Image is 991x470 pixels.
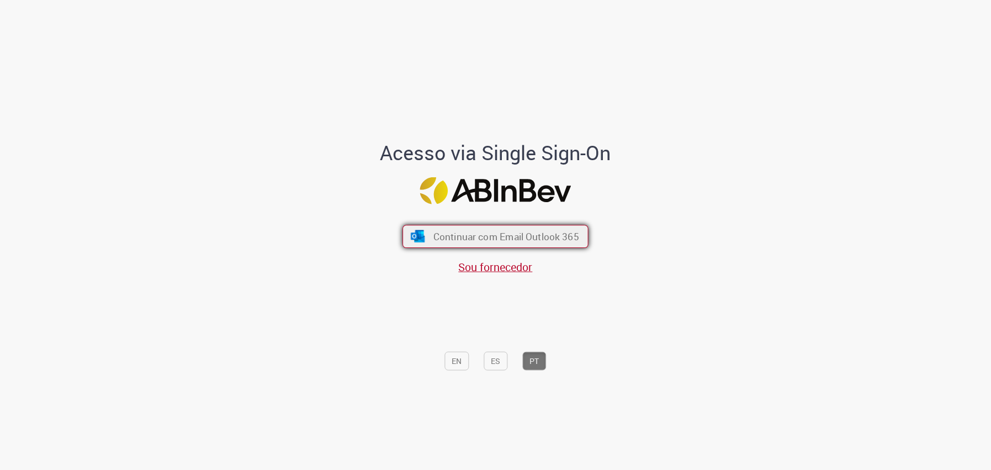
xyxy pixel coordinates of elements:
img: Logo ABInBev [420,177,571,204]
h1: Acesso via Single Sign-On [342,142,649,164]
button: EN [445,351,469,370]
a: Sou fornecedor [459,260,533,274]
button: PT [523,351,547,370]
button: ícone Azure/Microsoft 360 Continuar com Email Outlook 365 [402,225,589,248]
button: ES [484,351,508,370]
span: Continuar com Email Outlook 365 [433,230,579,242]
img: ícone Azure/Microsoft 360 [410,230,426,242]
